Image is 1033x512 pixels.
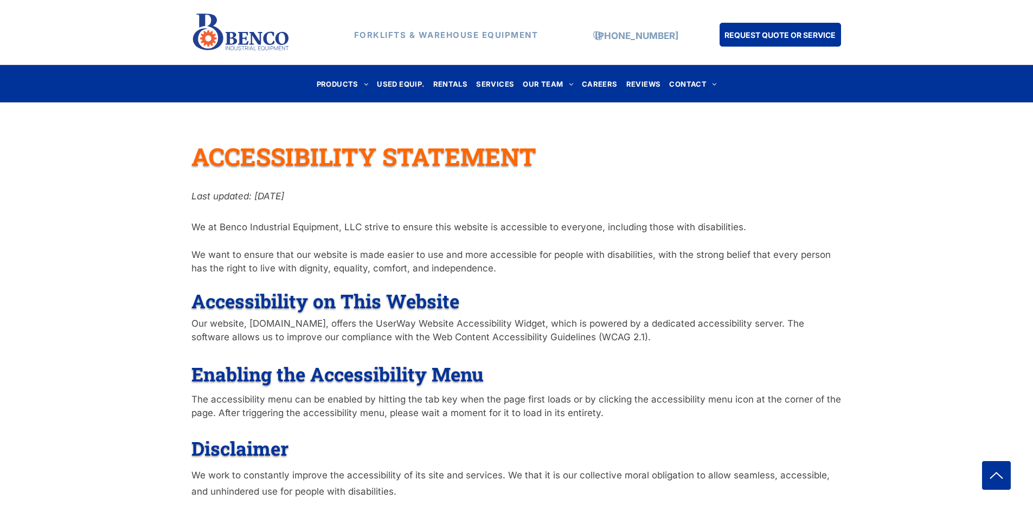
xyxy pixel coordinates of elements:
[191,191,284,202] span: Last updated: [DATE]
[191,249,831,274] span: We want to ensure that our website is made easier to use and more accessible for people with disa...
[191,222,746,232] span: We at Benco Industrial Equipment, LLC strive to ensure this website is accessible to everyone, in...
[472,76,518,91] a: SERVICES
[191,361,484,386] span: Enabling the Accessibility Menu
[191,470,830,497] span: We work to constantly improve the accessibility of its site and services. We that it is our colle...
[191,288,459,313] span: Accessibility on This Website
[595,30,678,41] a: [PHONE_NUMBER]
[429,76,472,91] a: RENTALS
[354,30,538,40] strong: FORKLIFTS & WAREHOUSE EQUIPMENT
[191,436,288,461] span: Disclaimer
[720,23,841,47] a: REQUEST QUOTE OR SERVICE
[191,140,536,172] span: ACCESSIBILITY STATEMENT
[312,76,373,91] a: PRODUCTS
[665,76,721,91] a: CONTACT
[724,25,836,45] span: REQUEST QUOTE OR SERVICE
[578,76,622,91] a: CAREERS
[191,394,841,419] span: The accessibility menu can be enabled by hitting the tab key when the page first loads or by clic...
[373,76,428,91] a: USED EQUIP.
[518,76,578,91] a: OUR TEAM
[622,76,665,91] a: REVIEWS
[191,318,804,343] span: Our website, [DOMAIN_NAME], offers the UserWay Website Accessibility Widget, which is powered by ...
